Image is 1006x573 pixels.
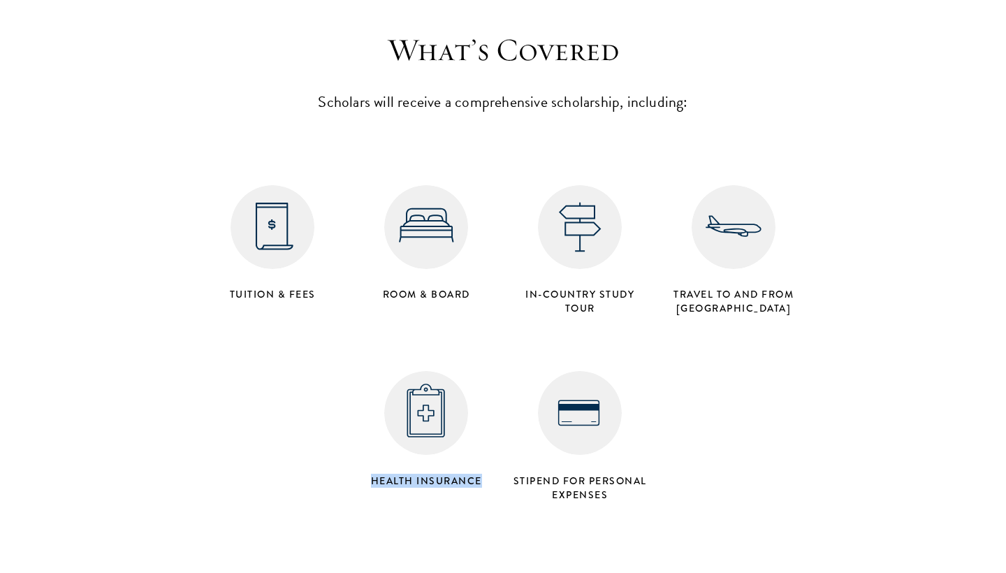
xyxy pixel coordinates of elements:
[286,31,720,70] h3: What’s Covered
[286,89,720,115] p: Scholars will receive a comprehensive scholarship, including:
[664,287,803,315] h4: Travel to and from [GEOGRAPHIC_DATA]
[510,474,650,502] h4: Stipend for personal expenses
[356,474,496,488] h4: Health Insurance
[510,287,650,315] h4: in-country study tour
[356,287,496,301] h4: Room & Board
[203,287,342,301] h4: Tuition & Fees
